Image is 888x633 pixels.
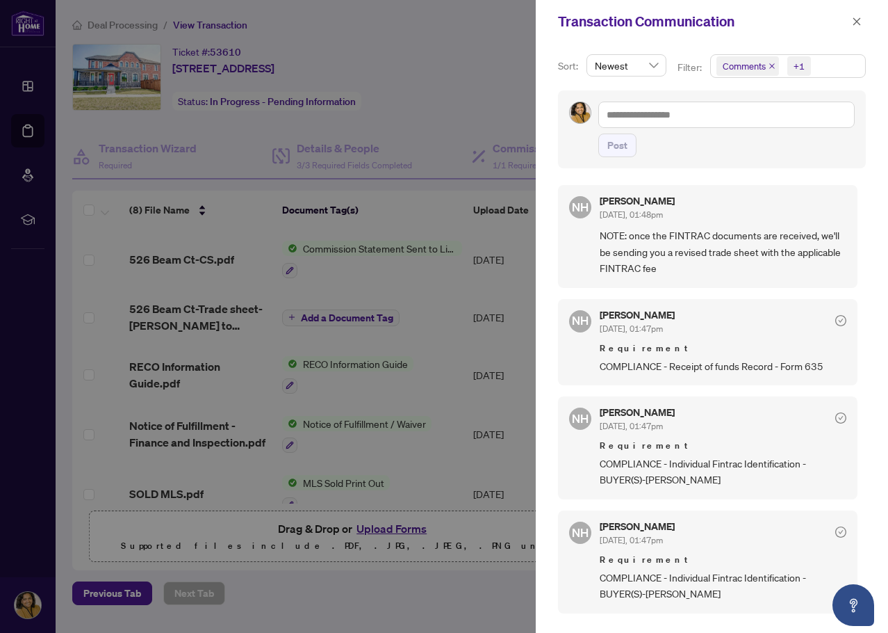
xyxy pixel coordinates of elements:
[600,323,663,334] span: [DATE], 01:47pm
[600,408,675,417] h5: [PERSON_NAME]
[852,17,862,26] span: close
[572,410,589,428] span: NH
[558,11,848,32] div: Transaction Communication
[600,522,675,531] h5: [PERSON_NAME]
[835,412,846,424] span: check-circle
[794,59,805,73] div: +1
[600,196,675,206] h5: [PERSON_NAME]
[723,59,766,73] span: Comments
[832,584,874,626] button: Open asap
[768,63,775,70] span: close
[572,198,589,216] span: NH
[677,60,704,75] p: Filter:
[600,227,846,276] span: NOTE: once the FINTRAC documents are received, we'll be sending you a revised trade sheet with th...
[600,570,846,602] span: COMPLIANCE - Individual Fintrac Identification - BUYER(S)-[PERSON_NAME]
[570,102,591,123] img: Profile Icon
[716,56,779,76] span: Comments
[600,310,675,320] h5: [PERSON_NAME]
[600,209,663,220] span: [DATE], 01:48pm
[600,553,846,567] span: Requirement
[600,439,846,453] span: Requirement
[600,456,846,488] span: COMPLIANCE - Individual Fintrac Identification - BUYER(S)-[PERSON_NAME]
[600,421,663,431] span: [DATE], 01:47pm
[835,527,846,538] span: check-circle
[835,315,846,326] span: check-circle
[572,312,589,330] span: NH
[598,134,636,157] button: Post
[572,524,589,542] span: NH
[600,535,663,545] span: [DATE], 01:47pm
[595,55,658,76] span: Newest
[558,58,581,74] p: Sort:
[600,358,846,374] span: COMPLIANCE - Receipt of funds Record - Form 635
[600,342,846,355] span: Requirement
